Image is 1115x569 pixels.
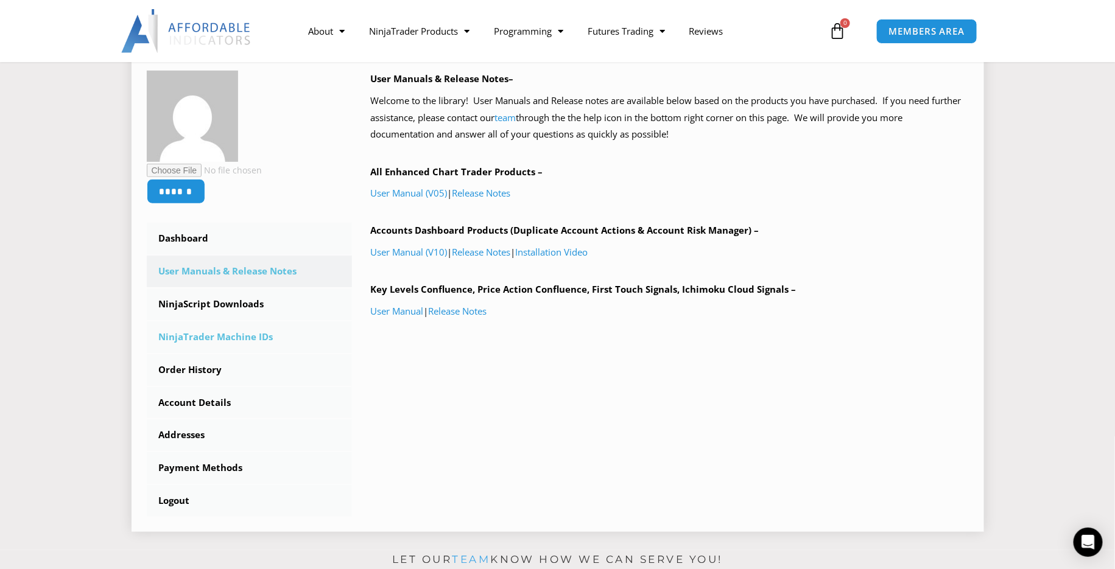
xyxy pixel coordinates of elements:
[370,187,447,199] a: User Manual (V05)
[147,419,353,451] a: Addresses
[370,303,969,320] p: |
[357,17,482,45] a: NinjaTrader Products
[370,185,969,202] p: |
[494,111,516,124] a: team
[370,305,423,317] a: User Manual
[452,187,510,199] a: Release Notes
[370,166,543,178] b: All Enhanced Chart Trader Products –
[677,17,736,45] a: Reviews
[370,244,969,261] p: | |
[147,223,353,517] nav: Account pages
[296,17,357,45] a: About
[482,17,575,45] a: Programming
[370,283,796,295] b: Key Levels Confluence, Price Action Confluence, First Touch Signals, Ichimoku Cloud Signals –
[840,18,850,28] span: 0
[147,288,353,320] a: NinjaScript Downloads
[452,553,490,565] a: team
[428,305,487,317] a: Release Notes
[876,19,978,44] a: MEMBERS AREA
[147,71,238,162] img: b815e2aeb0e08bc03ea460382ae0ca223a9203a4ba2502b8132a8ba5cc05fd50
[147,485,353,517] a: Logout
[452,246,510,258] a: Release Notes
[1074,528,1103,557] div: Open Intercom Messenger
[370,246,447,258] a: User Manual (V10)
[121,9,252,53] img: LogoAI | Affordable Indicators – NinjaTrader
[575,17,677,45] a: Futures Trading
[370,72,513,85] b: User Manuals & Release Notes–
[147,223,353,254] a: Dashboard
[147,321,353,353] a: NinjaTrader Machine IDs
[147,354,353,386] a: Order History
[370,224,759,236] b: Accounts Dashboard Products (Duplicate Account Actions & Account Risk Manager) –
[889,27,965,36] span: MEMBERS AREA
[515,246,588,258] a: Installation Video
[147,256,353,287] a: User Manuals & Release Notes
[147,452,353,484] a: Payment Methods
[296,17,826,45] nav: Menu
[811,13,864,49] a: 0
[147,387,353,419] a: Account Details
[370,93,969,144] p: Welcome to the library! User Manuals and Release notes are available below based on the products ...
